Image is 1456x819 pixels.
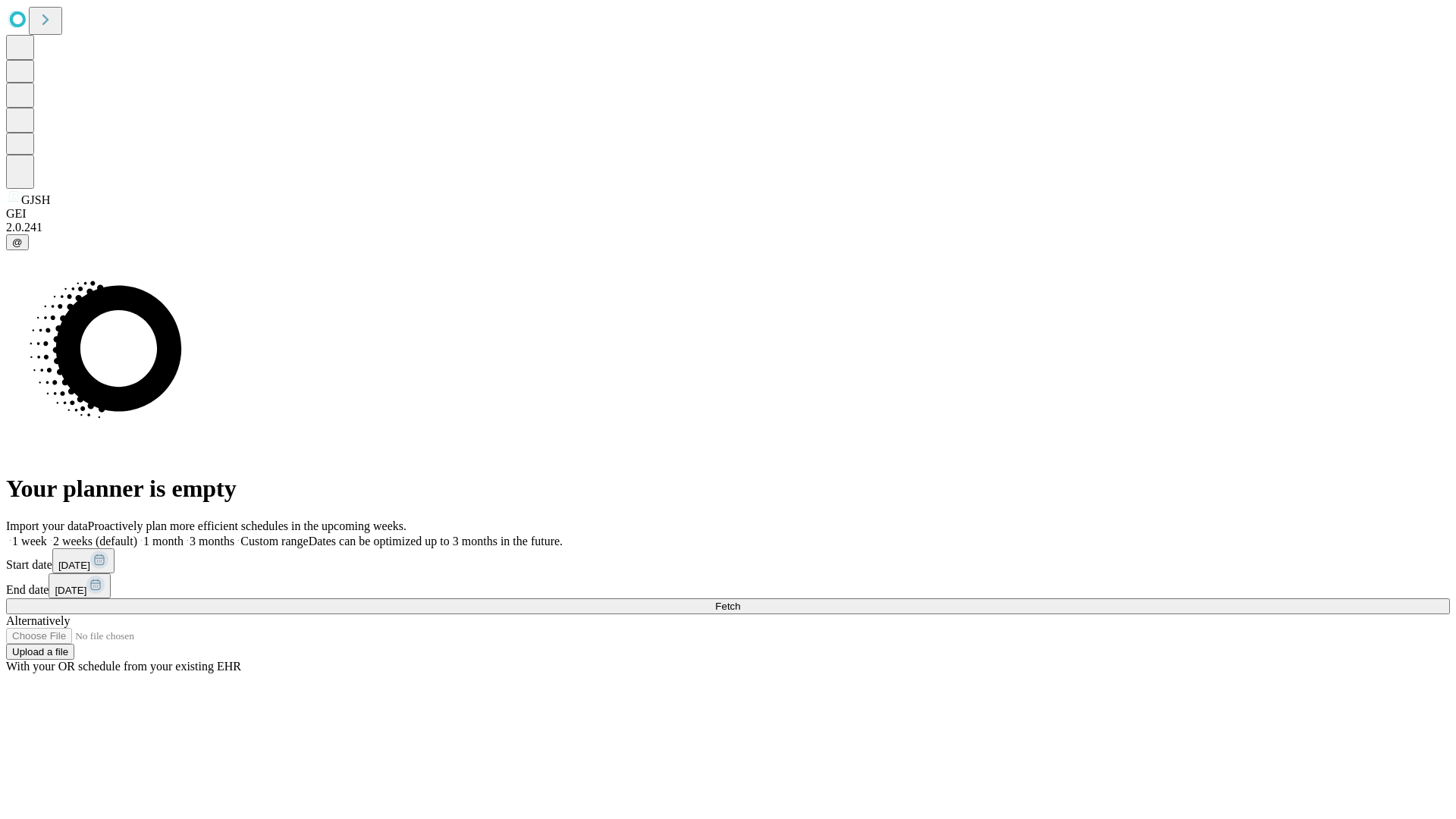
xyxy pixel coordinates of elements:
span: GJSH [21,193,50,206]
span: [DATE] [58,560,90,571]
span: Alternatively [6,614,70,627]
span: @ [12,237,23,248]
div: 2.0.241 [6,221,1450,234]
span: With your OR schedule from your existing EHR [6,660,241,673]
button: Fetch [6,598,1450,614]
span: 2 weeks (default) [53,535,137,548]
span: 3 months [190,535,234,548]
span: 1 week [12,535,47,548]
span: 1 month [143,535,184,548]
button: [DATE] [49,573,111,598]
span: [DATE] [55,585,86,596]
span: Fetch [715,601,740,612]
div: Start date [6,548,1450,573]
div: End date [6,573,1450,598]
h1: Your planner is empty [6,475,1450,503]
span: Import your data [6,519,88,532]
div: GEI [6,207,1450,221]
span: Proactively plan more efficient schedules in the upcoming weeks. [88,519,406,532]
span: Dates can be optimized up to 3 months in the future. [309,535,563,548]
span: Custom range [240,535,308,548]
button: @ [6,234,29,250]
button: Upload a file [6,644,74,660]
button: [DATE] [52,548,115,573]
